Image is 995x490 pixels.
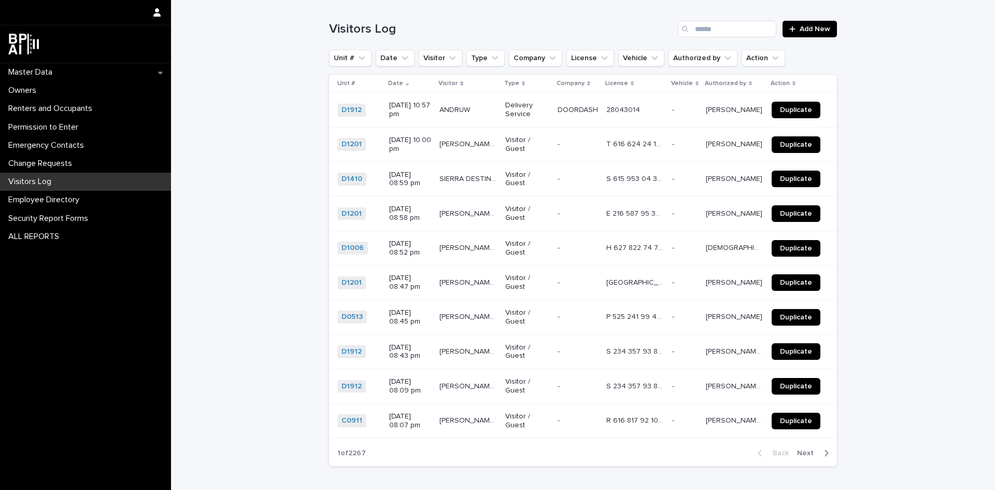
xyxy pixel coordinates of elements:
p: P 525 241 99 405 0 [606,311,666,321]
p: Delivery Service [505,101,549,119]
p: ESCOBAR CARRANZA MARVIN GEOVANY [439,207,499,218]
button: Date [376,50,415,66]
p: [DATE] 10:00 pm [389,136,431,153]
p: Permission to Enter [4,122,87,132]
p: - [672,311,676,321]
p: 28043014 [606,104,642,115]
a: Duplicate [772,136,820,153]
p: [DATE] 08:58 pm [389,205,431,222]
a: D1201 [342,140,362,149]
p: Visitor / Guest [505,377,549,395]
a: C0911 [342,416,362,425]
button: Unit # [329,50,372,66]
a: D1201 [342,209,362,218]
tr: D1201 [DATE] 08:47 pm[PERSON_NAME] [PERSON_NAME][PERSON_NAME] [PERSON_NAME] Visitor / Guest-- [GE... [329,265,837,300]
a: D1006 [342,244,364,253]
p: Kshamta Kumar Bishnoi [706,380,765,391]
p: [DATE] 08:07 pm [389,412,431,430]
tr: D1201 [DATE] 10:00 pm[PERSON_NAME] [PERSON_NAME] [PERSON_NAME][PERSON_NAME] [PERSON_NAME] [PERSON... [329,127,837,162]
a: D1912 [342,347,362,356]
p: R 616 817 92 100 0 [606,414,666,425]
a: D0513 [342,313,363,321]
a: Duplicate [772,274,820,291]
p: - [558,242,562,253]
p: PINZON RODRIGUEZ FABIAN ANDRES [439,311,499,321]
a: Duplicate [772,171,820,187]
p: [PERSON_NAME] [706,138,764,149]
p: Visitor [438,78,458,89]
p: Visitor / Guest [505,136,549,153]
p: Visitor / Guest [505,274,549,291]
p: Visitor / Guest [505,412,549,430]
p: - [558,311,562,321]
a: Duplicate [772,343,820,360]
button: Vehicle [618,50,664,66]
p: - [558,414,562,425]
p: - [672,345,676,356]
tr: D1410 [DATE] 08:59 pmSIERRA DESTINY ALISESIERRA DESTINY ALISE Visitor / Guest-- S 615 953 04 300 ... [329,162,837,197]
p: SOLANO COLON TOMMY [439,380,499,391]
span: Duplicate [780,175,812,183]
tr: C0911 [DATE] 08:07 pm[PERSON_NAME] [PERSON_NAME][PERSON_NAME] [PERSON_NAME] Visitor / Guest-- R 6... [329,403,837,438]
p: Kshamta Kumar Bishnoi [706,345,765,356]
a: D1912 [342,106,362,115]
span: Duplicate [780,210,812,217]
tr: D1912 [DATE] 08:09 pm[PERSON_NAME] [PERSON_NAME][PERSON_NAME] [PERSON_NAME] Visitor / Guest-- S 2... [329,369,837,404]
a: Duplicate [772,102,820,118]
tr: D1006 [DATE] 08:52 pm[PERSON_NAME] [PERSON_NAME] [PERSON_NAME][PERSON_NAME] [PERSON_NAME] [PERSON... [329,231,837,265]
p: REPUBLICA DE COLOMBIA ID 1 037 633 751 [606,276,666,287]
span: Duplicate [780,348,812,355]
p: [DEMOGRAPHIC_DATA][PERSON_NAME] [706,242,765,253]
p: - [672,242,676,253]
p: License [605,78,628,89]
p: S 234 357 93 800 0 [606,345,666,356]
p: - [672,104,676,115]
p: CARVAJAL VAZQUEZ ALEX [439,276,499,287]
h1: Visitors Log [329,22,674,37]
span: Duplicate [780,279,812,286]
p: Vehicle [671,78,693,89]
p: - [672,276,676,287]
p: SIERRA DESTINY ALISE [439,173,499,184]
p: Change Requests [4,159,80,169]
p: - [558,207,562,218]
p: [PERSON_NAME] Ow [706,414,765,425]
a: Add New [783,21,837,37]
a: D1201 [342,278,362,287]
p: - [558,138,562,149]
p: Andrea Michelle Cicilia [706,173,764,184]
p: [PERSON_NAME] [706,311,764,321]
p: Visitor / Guest [505,171,549,188]
span: Next [797,450,820,457]
button: Next [793,449,837,458]
button: Company [509,50,562,66]
span: Duplicate [780,141,812,148]
button: Back [749,449,793,458]
p: ANDRUW [439,104,472,115]
p: Visitors Log [4,177,60,187]
p: [DATE] 08:59 pm [389,171,431,188]
tr: D1201 [DATE] 08:58 pm[PERSON_NAME] [PERSON_NAME] [PERSON_NAME][PERSON_NAME] [PERSON_NAME] [PERSON... [329,197,837,231]
p: Visitor / Guest [505,240,549,257]
p: Visitor / Guest [505,309,549,326]
a: Duplicate [772,378,820,395]
a: Duplicate [772,240,820,257]
span: Duplicate [780,245,812,252]
a: D1912 [342,382,362,391]
p: [DATE] 08:45 pm [389,309,431,326]
p: - [558,173,562,184]
p: 1 of 2267 [329,441,374,466]
button: Action [742,50,785,66]
p: T 616 624 24 100 0 [606,138,666,149]
p: H 627 822 74 700 0 [606,242,666,253]
div: Search [678,21,776,37]
p: Security Report Forms [4,214,96,223]
span: Add New [800,25,830,33]
p: DOORDASH [558,104,600,115]
p: - [672,207,676,218]
p: [DATE] 08:47 pm [389,274,431,291]
p: - [558,276,562,287]
p: [DATE] 08:52 pm [389,240,431,257]
p: - [558,345,562,356]
p: HERNANDEZ ROCHA MARLON ANTONIO [439,242,499,253]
